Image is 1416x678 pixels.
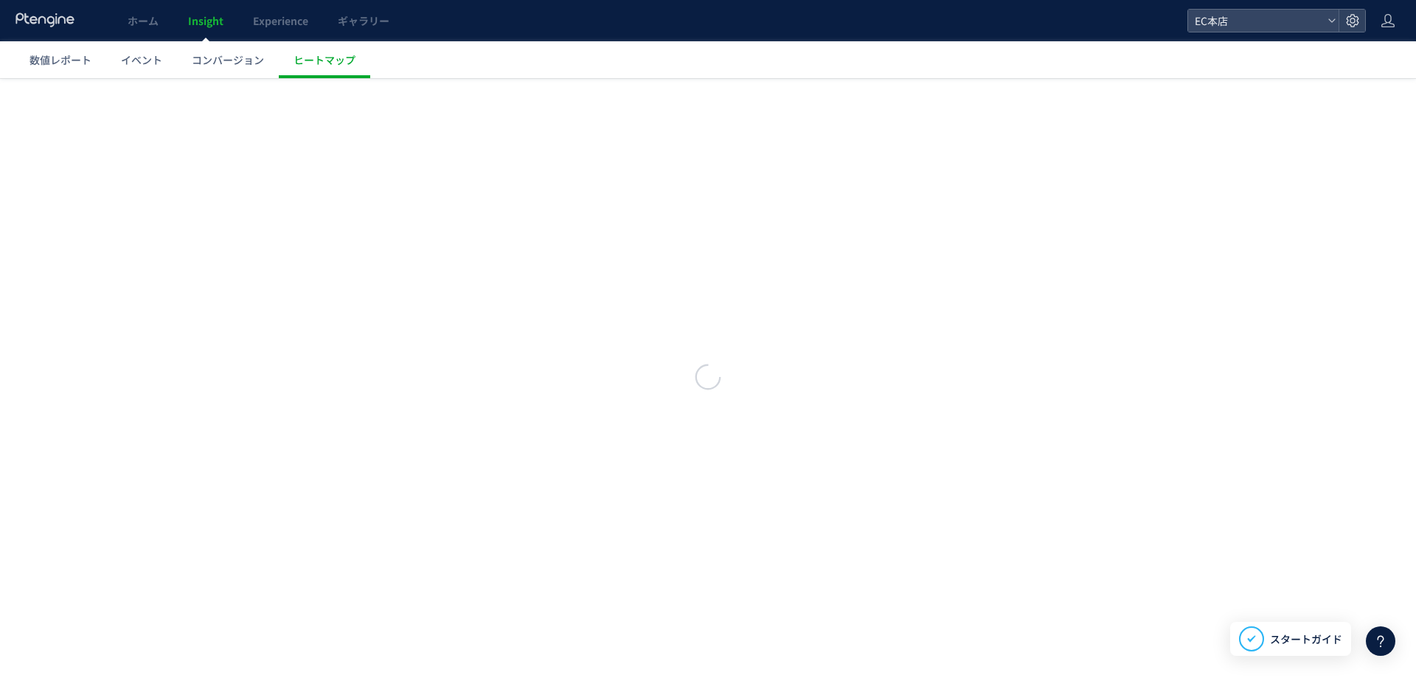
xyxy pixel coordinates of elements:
[338,13,389,28] span: ギャラリー
[294,52,355,67] span: ヒートマップ
[121,52,162,67] span: イベント
[29,52,91,67] span: 数値レポート
[1190,10,1322,32] span: EC本店
[1270,632,1342,647] span: スタートガイド
[192,52,264,67] span: コンバージョン
[128,13,159,28] span: ホーム
[253,13,308,28] span: Experience
[188,13,223,28] span: Insight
